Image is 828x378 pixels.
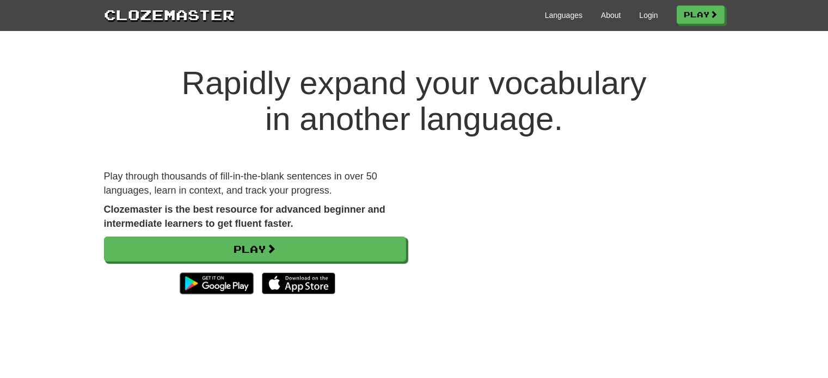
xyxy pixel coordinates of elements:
[104,4,235,24] a: Clozemaster
[174,267,259,300] img: Get it on Google Play
[677,5,725,24] a: Play
[545,10,582,21] a: Languages
[639,10,658,21] a: Login
[601,10,621,21] a: About
[104,204,385,229] strong: Clozemaster is the best resource for advanced beginner and intermediate learners to get fluent fa...
[104,237,406,262] a: Play
[104,170,406,197] p: Play through thousands of fill-in-the-blank sentences in over 50 languages, learn in context, and...
[262,272,335,294] img: Download_on_the_App_Store_Badge_US-UK_135x40-25178aeef6eb6b83b96f5f2d004eda3bffbb37122de64afbaef7...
